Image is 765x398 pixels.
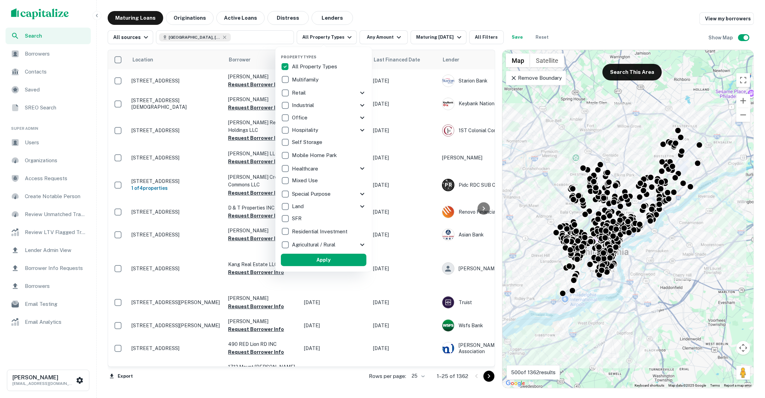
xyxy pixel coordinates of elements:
p: Special Purpose [292,190,332,198]
p: Office [292,114,309,122]
p: Agricultural / Rural [292,241,337,249]
button: Apply [281,254,366,266]
iframe: Chat Widget [730,343,765,376]
p: All Property Types [292,62,339,71]
p: Land [292,202,305,211]
p: Mobile Home Park [292,151,338,159]
p: Self Storage [292,138,324,146]
p: Multifamily [292,76,320,84]
div: Healthcare [281,162,366,175]
p: SFR [292,214,303,223]
p: Retail [292,89,307,97]
p: Healthcare [292,165,320,173]
p: Industrial [292,101,315,109]
div: Office [281,111,366,124]
div: Land [281,200,366,213]
span: Property Types [281,55,316,59]
div: Retail [281,87,366,99]
p: Residential Investment [292,227,349,236]
div: Hospitality [281,124,366,136]
div: Industrial [281,99,366,111]
div: Special Purpose [281,188,366,200]
div: Agricultural / Rural [281,239,366,251]
p: Hospitality [292,126,320,134]
p: Mixed Use [292,176,319,185]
